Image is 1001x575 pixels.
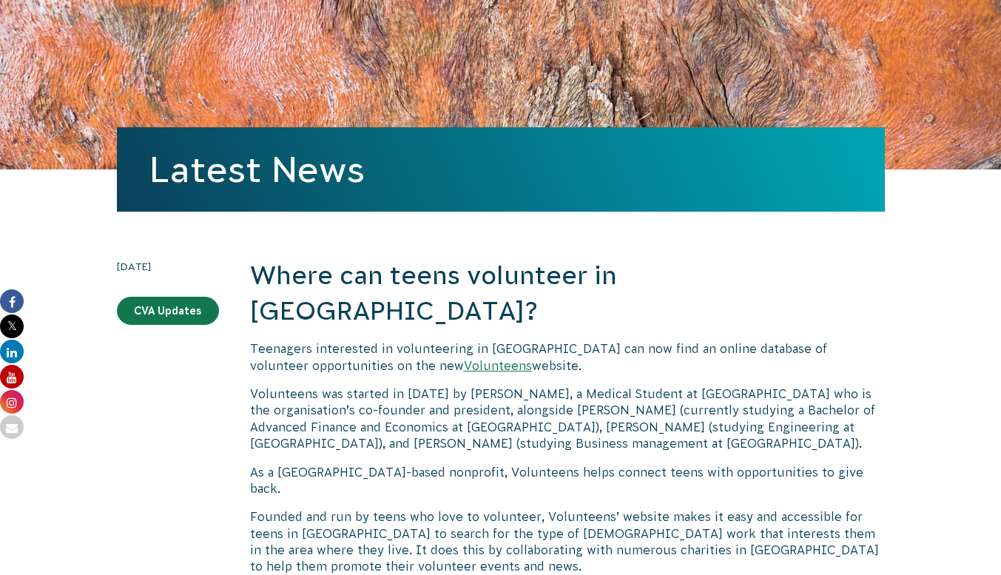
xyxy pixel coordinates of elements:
[117,297,219,325] a: CVA Updates
[250,464,885,497] p: As a [GEOGRAPHIC_DATA]-based nonprofit, Volunteens helps connect teens with opportunities to give...
[149,149,365,189] a: Latest News
[117,258,219,275] time: [DATE]
[250,258,885,329] h2: Where can teens volunteer in [GEOGRAPHIC_DATA]?
[250,508,885,575] p: Founded and run by teens who love to volunteer, Volunteens’ website makes it easy and accessible ...
[250,386,885,452] p: Volunteens was started in [DATE] by [PERSON_NAME], a Medical Student at [GEOGRAPHIC_DATA] who is ...
[464,359,532,372] a: Volunteens
[250,340,885,374] p: Teenagers interested in volunteering in [GEOGRAPHIC_DATA] can now find an online database of volu...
